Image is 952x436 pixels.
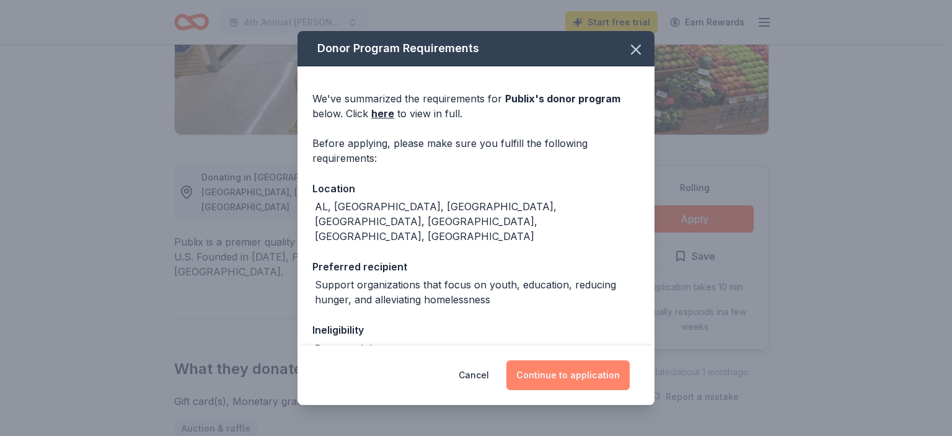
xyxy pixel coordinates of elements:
div: Location [312,180,640,197]
a: here [371,106,394,121]
div: Ineligibility [312,322,640,338]
span: Publix 's donor program [505,92,620,105]
button: Continue to application [506,360,630,390]
div: Preferred recipient [312,259,640,275]
div: Support organizations that focus on youth, education, reducing hunger, and alleviating homelessness [315,277,640,307]
div: Donor Program Requirements [297,31,654,66]
div: Booster clubs [315,341,381,356]
div: Before applying, please make sure you fulfill the following requirements: [312,136,640,166]
button: Cancel [459,360,489,390]
div: We've summarized the requirements for below. Click to view in full. [312,91,640,121]
div: AL, [GEOGRAPHIC_DATA], [GEOGRAPHIC_DATA], [GEOGRAPHIC_DATA], [GEOGRAPHIC_DATA], [GEOGRAPHIC_DATA]... [315,199,640,244]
